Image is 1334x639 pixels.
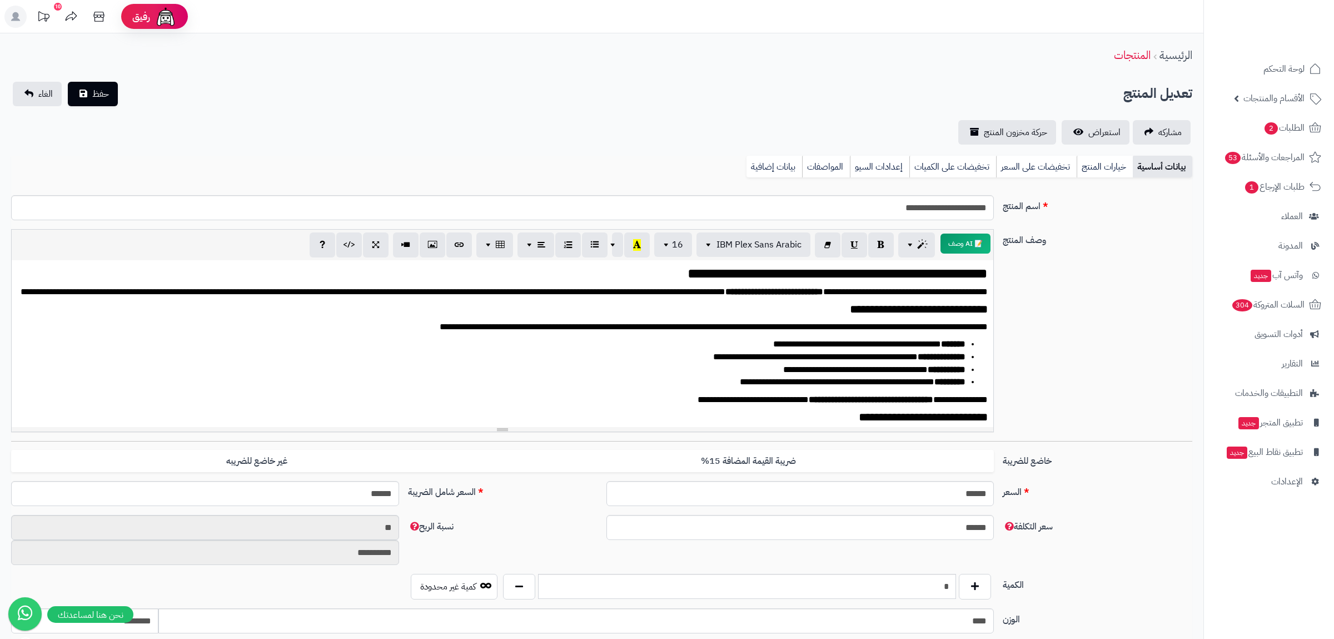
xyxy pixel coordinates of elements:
span: نسبة الربح [408,520,454,533]
a: الغاء [13,82,62,106]
span: 1 [1245,181,1258,194]
label: خاضع للضريبة [998,450,1197,468]
span: الإعدادات [1271,474,1303,489]
span: مشاركه [1158,126,1182,139]
span: المراجعات والأسئلة [1224,150,1305,165]
a: استعراض [1062,120,1129,145]
span: السلات المتروكة [1231,297,1305,313]
label: الوزن [998,608,1197,626]
label: ضريبة القيمة المضافة 15% [502,450,994,473]
a: تخفيضات على السعر [996,156,1077,178]
a: المدونة [1211,232,1327,259]
span: 2 [1265,122,1278,135]
span: لوحة التحكم [1263,61,1305,77]
span: سعر التكلفة [1003,520,1053,533]
a: تحديثات المنصة [29,6,57,31]
a: المنتجات [1114,47,1151,63]
span: المدونة [1278,238,1303,254]
span: العملاء [1281,209,1303,224]
a: بيانات إضافية [746,156,802,178]
a: التطبيقات والخدمات [1211,380,1327,407]
a: المراجعات والأسئلة53 [1211,144,1327,171]
span: تطبيق المتجر [1237,415,1303,430]
a: حركة مخزون المنتج [958,120,1056,145]
h2: تعديل المنتج [1123,82,1192,105]
button: حفظ [68,82,118,106]
span: التطبيقات والخدمات [1235,385,1303,401]
span: رفيق [132,10,150,23]
a: طلبات الإرجاع1 [1211,174,1327,200]
a: لوحة التحكم [1211,56,1327,82]
a: المواصفات [802,156,850,178]
span: جديد [1227,447,1247,459]
span: 304 [1232,299,1252,311]
label: غير خاضع للضريبه [11,450,502,473]
button: IBM Plex Sans Arabic [696,232,810,257]
a: إعدادات السيو [850,156,909,178]
a: أدوات التسويق [1211,321,1327,348]
label: الكمية [998,574,1197,592]
div: 10 [54,3,62,11]
button: 16 [654,232,692,257]
span: جديد [1251,270,1271,282]
a: التقارير [1211,350,1327,377]
span: استعراض [1088,126,1121,139]
label: وصف المنتج [998,229,1197,247]
span: أدوات التسويق [1255,326,1303,342]
a: خيارات المنتج [1077,156,1133,178]
span: الطلبات [1263,120,1305,136]
a: وآتس آبجديد [1211,262,1327,289]
span: الأقسام والمنتجات [1243,91,1305,106]
span: وآتس آب [1250,268,1303,283]
span: IBM Plex Sans Arabic [716,238,802,251]
span: طلبات الإرجاع [1244,179,1305,195]
span: تطبيق نقاط البيع [1226,444,1303,460]
a: الإعدادات [1211,468,1327,495]
a: تخفيضات على الكميات [909,156,996,178]
a: السلات المتروكة304 [1211,291,1327,318]
a: بيانات أساسية [1133,156,1192,178]
span: التقارير [1282,356,1303,371]
a: الرئيسية [1159,47,1192,63]
a: تطبيق نقاط البيعجديد [1211,439,1327,465]
img: ai-face.png [155,6,177,28]
span: 53 [1225,152,1241,164]
a: تطبيق المتجرجديد [1211,409,1327,436]
span: 16 [672,238,683,251]
a: العملاء [1211,203,1327,230]
a: مشاركه [1133,120,1191,145]
button: 📝 AI وصف [940,234,990,254]
a: الطلبات2 [1211,115,1327,141]
span: الغاء [38,87,53,101]
label: السعر شامل الضريبة [404,481,602,499]
span: حفظ [92,87,109,101]
label: السعر [998,481,1197,499]
label: اسم المنتج [998,195,1197,213]
span: جديد [1238,417,1259,429]
span: حركة مخزون المنتج [984,126,1047,139]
